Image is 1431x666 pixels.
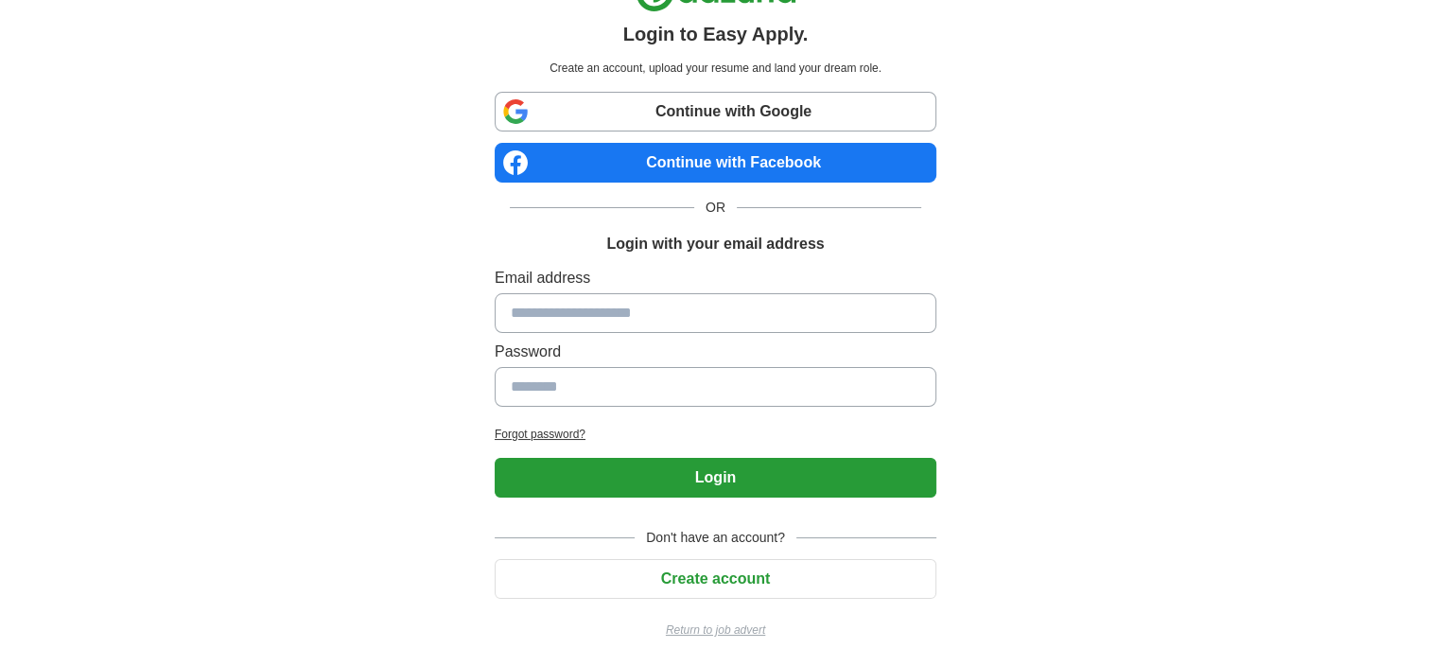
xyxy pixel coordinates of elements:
button: Login [495,458,936,498]
a: Continue with Google [495,92,936,131]
h1: Login to Easy Apply. [623,20,809,48]
label: Password [495,341,936,363]
a: Create account [495,570,936,587]
h1: Login with your email address [606,233,824,255]
a: Continue with Facebook [495,143,936,183]
a: Forgot password? [495,426,936,443]
a: Return to job advert [495,622,936,639]
label: Email address [495,267,936,289]
p: Create an account, upload your resume and land your dream role. [498,60,933,77]
button: Create account [495,559,936,599]
span: OR [694,198,737,218]
span: Don't have an account? [635,528,796,548]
